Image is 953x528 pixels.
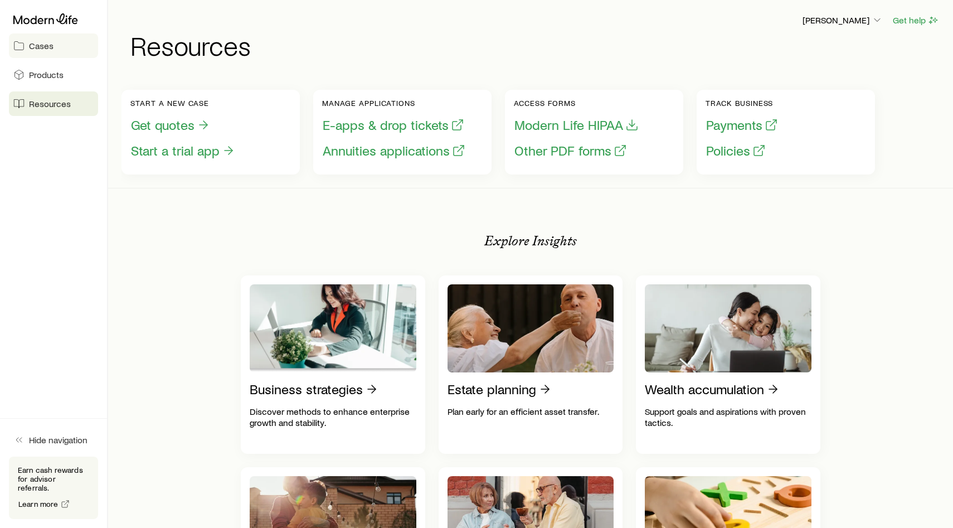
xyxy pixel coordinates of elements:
[18,466,89,492] p: Earn cash rewards for advisor referrals.
[636,275,820,454] a: Wealth accumulationSupport goals and aspirations with proven tactics.
[514,99,639,108] p: Access forms
[9,33,98,58] a: Cases
[514,117,639,134] button: Modern Life HIPAA
[29,69,64,80] span: Products
[802,14,883,27] button: [PERSON_NAME]
[706,99,779,108] p: Track business
[241,275,425,454] a: Business strategiesDiscover methods to enhance enterprise growth and stability.
[448,284,614,372] img: Estate planning
[645,381,764,397] p: Wealth accumulation
[448,406,614,417] p: Plan early for an efficient asset transfer.
[514,142,628,159] button: Other PDF forms
[9,91,98,116] a: Resources
[484,233,577,249] p: Explore Insights
[322,142,466,159] button: Annuities applications
[130,117,211,134] button: Get quotes
[322,99,466,108] p: Manage applications
[29,434,87,445] span: Hide navigation
[9,428,98,452] button: Hide navigation
[803,14,883,26] p: [PERSON_NAME]
[448,381,536,397] p: Estate planning
[29,40,54,51] span: Cases
[706,142,766,159] button: Policies
[18,500,59,508] span: Learn more
[250,284,416,372] img: Business strategies
[130,32,940,59] h1: Resources
[29,98,71,109] span: Resources
[250,381,363,397] p: Business strategies
[645,284,811,372] img: Wealth accumulation
[892,14,940,27] button: Get help
[250,406,416,428] p: Discover methods to enhance enterprise growth and stability.
[706,117,779,134] button: Payments
[9,62,98,87] a: Products
[130,142,236,159] button: Start a trial app
[439,275,623,454] a: Estate planningPlan early for an efficient asset transfer.
[9,457,98,519] div: Earn cash rewards for advisor referrals.Learn more
[322,117,465,134] button: E-apps & drop tickets
[130,99,236,108] p: Start a new case
[645,406,811,428] p: Support goals and aspirations with proven tactics.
